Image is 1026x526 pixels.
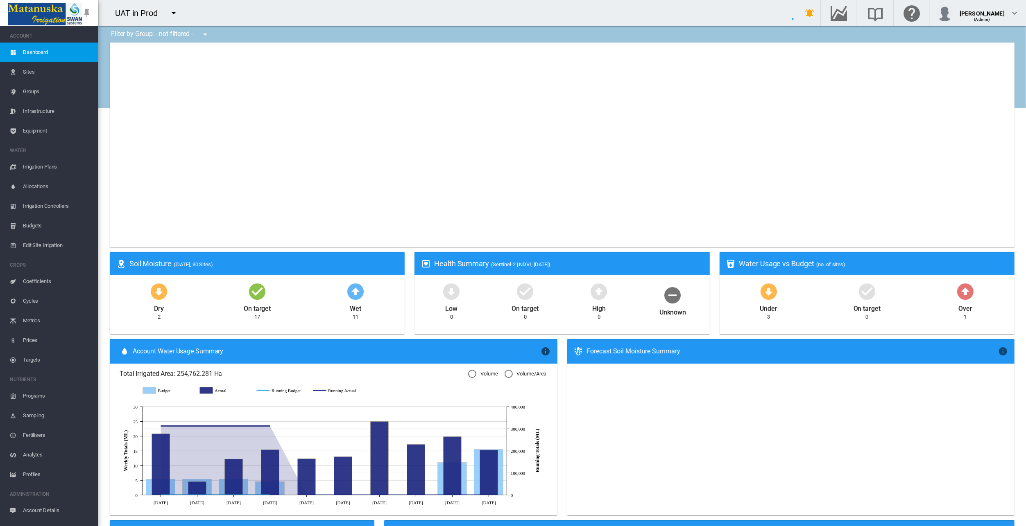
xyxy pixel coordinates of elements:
[159,493,162,497] circle: Running Budget Jun 10 724.29
[23,465,92,484] span: Profiles
[232,493,235,497] circle: Running Budget Jun 24 734.99
[23,82,92,101] span: Groups
[133,434,138,439] tspan: 20
[159,424,162,427] circle: Running Actual Jun 10 312,989.81
[133,449,138,454] tspan: 15
[451,493,454,497] circle: Running Actual Aug 5 87.42
[587,347,999,356] div: Forecast Soil Moisture Summary
[802,5,818,21] button: icon-bell-ring
[152,434,170,495] g: Actual Jun 10 20.89
[195,424,199,427] circle: Running Actual Jun 17 312,994.41
[511,405,525,409] tspan: 400,000
[23,43,92,62] span: Dashboard
[23,236,92,255] span: Edit Site Irrigation
[574,346,584,356] md-icon: icon-thermometer-lines
[23,386,92,406] span: Programs
[149,281,169,301] md-icon: icon-arrow-down-bold-circle
[158,313,161,321] div: 2
[23,121,92,141] span: Equipment
[491,261,550,267] span: (Sentinel-2 | NDVI, [DATE])
[257,387,306,394] g: Running Budget
[829,8,849,18] md-icon: Go to the Data Hub
[956,281,975,301] md-icon: icon-arrow-up-bold-circle
[353,313,358,321] div: 11
[268,424,272,427] circle: Running Actual Jul 1 313,022.02
[414,493,417,497] circle: Running Actual Jul 29 67.62
[23,62,92,82] span: Sites
[592,301,606,313] div: High
[438,462,467,495] g: Budget Aug 5 11.1
[10,144,92,157] span: WATER
[190,500,204,505] tspan: [DATE]
[341,493,344,497] circle: Running Actual Jul 15 25.39
[442,281,461,301] md-icon: icon-arrow-down-bold-circle
[1010,8,1019,18] md-icon: icon-chevron-down
[298,459,316,495] g: Actual Jul 8 12.32
[313,387,362,394] g: Running Actual
[133,419,138,424] tspan: 25
[123,430,129,471] tspan: Weekly Totals (ML)
[133,463,138,468] tspan: 10
[535,429,540,472] tspan: Running Totals (ML)
[169,8,179,18] md-icon: icon-menu-down
[120,369,468,378] span: Total Irrigated Area: 254,762.281 Ha
[511,493,513,498] tspan: 0
[10,29,92,43] span: ACCOUNT
[767,313,770,321] div: 3
[336,500,350,505] tspan: [DATE]
[663,285,682,305] md-icon: icon-minus-circle
[154,500,168,505] tspan: [DATE]
[10,259,92,272] span: CROPS
[23,101,92,121] span: Infrastructure
[23,445,92,465] span: Analytes
[299,500,314,505] tspan: [DATE]
[268,493,272,497] circle: Running Budget Jul 1 739.58
[541,346,551,356] md-icon: icon-information
[805,8,815,18] md-icon: icon-bell-ring
[598,313,600,321] div: 0
[23,406,92,425] span: Sampling
[857,281,877,301] md-icon: icon-checkbox-marked-circle
[421,259,431,269] md-icon: icon-heart-box-outline
[165,5,182,21] button: icon-menu-down
[232,424,235,427] circle: Running Actual Jun 24 313,006.66
[116,259,126,269] md-icon: icon-map-marker-radius
[334,456,352,495] g: Actual Jul 15 13.06
[974,17,990,22] span: (Admin)
[247,281,267,301] md-icon: icon-checkbox-marked-circle
[511,471,525,476] tspan: 100,000
[23,216,92,236] span: Budgets
[998,346,1008,356] md-icon: icon-information
[450,313,453,321] div: 0
[23,330,92,350] span: Prices
[8,3,82,25] img: Matanuska_LOGO.png
[512,301,539,313] div: On target
[444,436,462,495] g: Actual Aug 5 19.8
[482,500,496,505] tspan: [DATE]
[143,387,192,394] g: Budget
[10,373,92,386] span: NUTRIENTS
[154,301,164,313] div: Dry
[902,8,922,18] md-icon: Click here for help
[487,493,490,497] circle: Running Actual Aug 12 102.71
[468,370,498,378] md-radio-button: Volume
[195,493,199,497] circle: Running Budget Jun 17 729.64
[659,305,686,317] div: Unknown
[854,301,881,313] div: On target
[244,301,271,313] div: On target
[133,405,138,409] tspan: 30
[511,449,525,454] tspan: 200,000
[197,26,213,43] button: icon-menu-down
[760,301,777,313] div: Under
[434,259,703,269] div: Health Summary
[739,259,1008,269] div: Water Usage vs Budget
[964,313,967,321] div: 1
[515,281,535,301] md-icon: icon-checkbox-marked-circle
[589,281,609,301] md-icon: icon-arrow-up-bold-circle
[200,387,249,394] g: Actual
[865,313,868,321] div: 0
[524,313,527,321] div: 0
[409,500,423,505] tspan: [DATE]
[759,281,779,301] md-icon: icon-arrow-down-bold-circle
[174,261,213,267] span: ([DATE], 30 Sites)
